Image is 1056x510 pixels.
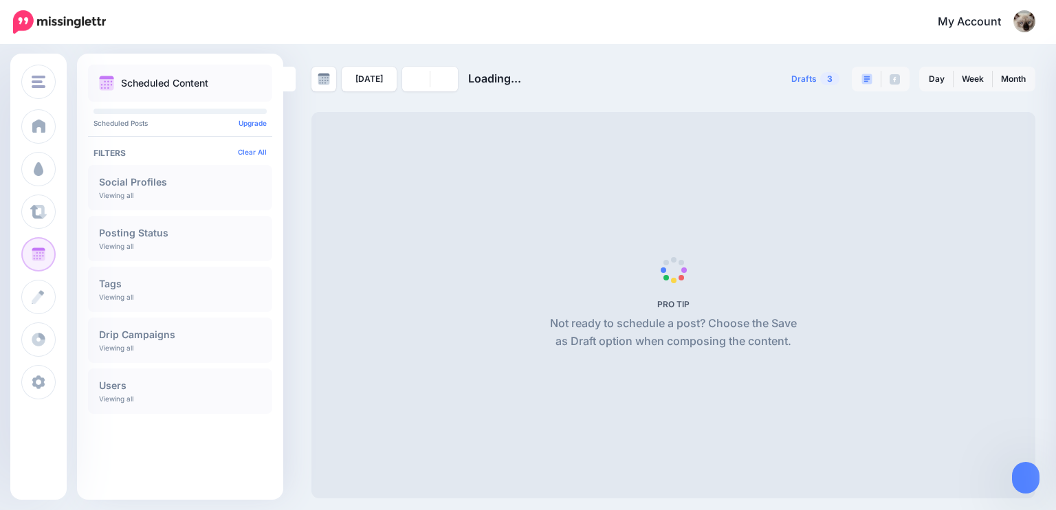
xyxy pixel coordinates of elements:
p: Viewing all [99,191,133,199]
p: Not ready to schedule a post? Choose the Save as Draft option when composing the content. [544,315,802,351]
p: Viewing all [99,242,133,250]
h4: Filters [93,148,267,158]
img: Missinglettr [13,10,106,34]
p: Viewing all [99,395,133,403]
p: Viewing all [99,293,133,301]
img: paragraph-boxed.png [861,74,872,85]
img: calendar.png [99,76,114,91]
img: facebook-grey-square.png [890,74,900,85]
a: Upgrade [239,119,267,127]
p: Scheduled Content [121,78,208,88]
img: menu.png [32,76,45,88]
a: My Account [924,5,1035,39]
h4: Posting Status [99,228,261,238]
h5: PRO TIP [544,299,802,309]
a: Clear All [238,148,267,156]
img: calendar-grey-darker.png [318,73,330,85]
p: Viewing all [99,344,133,352]
span: Loading... [468,71,521,85]
a: Drafts3 [783,67,848,91]
a: Week [954,68,992,90]
a: Day [921,68,953,90]
a: Month [993,68,1034,90]
h4: Tags [99,279,261,289]
p: Scheduled Posts [93,120,267,126]
a: [DATE] [342,67,397,91]
h4: Users [99,381,261,390]
h4: Social Profiles [99,177,261,187]
span: 3 [820,72,839,85]
h4: Drip Campaigns [99,330,261,340]
span: Drafts [791,75,817,83]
